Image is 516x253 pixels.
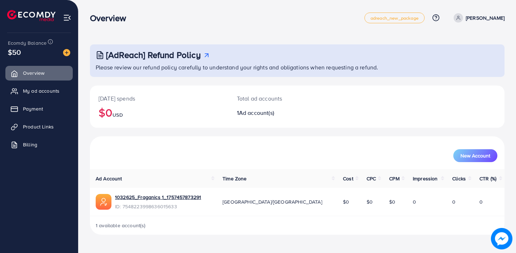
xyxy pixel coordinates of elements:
span: My ad accounts [23,87,59,94]
span: $50 [8,47,21,57]
a: Product Links [5,120,73,134]
span: 0 [452,198,455,205]
span: Payment [23,105,43,112]
span: Cost [343,175,353,182]
span: Ad account(s) [239,109,274,117]
img: image [63,49,70,56]
span: 0 [479,198,483,205]
a: 1032625_Fraganics 1_1757457873291 [115,194,201,201]
h3: Overview [90,13,132,23]
span: Product Links [23,123,54,130]
span: Ad Account [96,175,122,182]
span: 1 available account(s) [96,222,146,229]
a: Billing [5,137,73,152]
p: [PERSON_NAME] [466,14,505,22]
span: $0 [343,198,349,205]
img: ic-ads-acc.e4c84228.svg [96,194,111,210]
span: Time Zone [223,175,247,182]
p: Total ad accounts [237,94,323,103]
span: adreach_new_package [371,16,419,20]
img: logo [7,10,56,21]
span: 0 [413,198,416,205]
span: USD [113,111,123,118]
a: My ad accounts [5,84,73,98]
span: Impression [413,175,438,182]
h2: $0 [99,106,220,119]
img: image [491,228,512,249]
span: CPM [389,175,399,182]
h3: [AdReach] Refund Policy [106,50,201,60]
span: [GEOGRAPHIC_DATA]/[GEOGRAPHIC_DATA] [223,198,322,205]
span: CPC [367,175,376,182]
p: Please review our refund policy carefully to understand your rights and obligations when requesti... [96,63,500,72]
a: Payment [5,102,73,116]
span: CTR (%) [479,175,496,182]
a: [PERSON_NAME] [451,13,505,23]
span: ID: 7548223998636015633 [115,203,201,210]
button: New Account [453,149,497,162]
h2: 1 [237,110,323,116]
span: Billing [23,141,37,148]
span: Ecomdy Balance [8,39,47,47]
span: New Account [460,153,490,158]
span: $0 [389,198,395,205]
a: Overview [5,66,73,80]
span: Overview [23,69,44,77]
a: adreach_new_package [364,13,425,23]
p: [DATE] spends [99,94,220,103]
span: Clicks [452,175,466,182]
span: $0 [367,198,373,205]
img: menu [63,14,71,22]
